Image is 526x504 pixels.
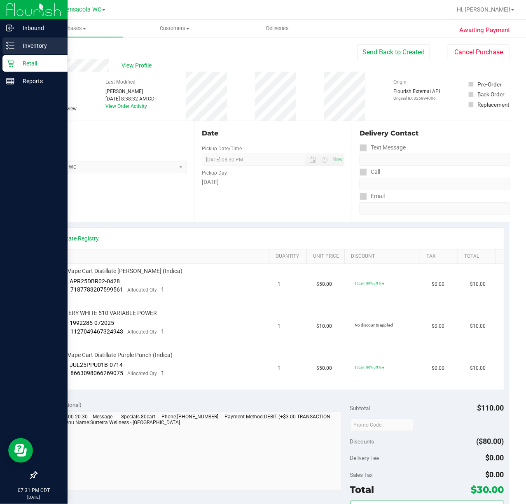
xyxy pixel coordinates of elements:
[457,6,510,13] span: Hi, [PERSON_NAME]!
[122,61,154,70] span: View Profile
[350,405,370,411] span: Subtotal
[20,25,123,32] span: Purchases
[6,42,14,50] inline-svg: Inventory
[202,145,242,152] label: Pickup Date/Time
[394,78,407,86] label: Origin
[351,253,417,260] a: Discount
[464,253,492,260] a: Total
[313,253,341,260] a: Unit Price
[360,142,406,154] label: Text Message
[360,166,380,178] label: Call
[316,364,332,372] span: $50.00
[71,286,124,293] span: 7187783207599561
[350,419,414,431] input: Promo Code
[20,20,123,37] a: Purchases
[14,23,64,33] p: Inbound
[47,267,183,275] span: FT 0.5g Vape Cart Distillate [PERSON_NAME] (Indica)
[350,484,374,495] span: Total
[432,322,444,330] span: $0.00
[161,286,165,293] span: 1
[70,362,123,368] span: JUL25PPU01B-0714
[161,328,165,335] span: 1
[357,44,430,60] button: Send Back to Created
[202,178,344,187] div: [DATE]
[477,437,504,446] span: ($80.00)
[50,234,99,243] a: View State Registry
[316,280,332,288] span: $50.00
[350,471,373,478] span: Sales Tax
[448,44,510,60] button: Cancel Purchase
[6,24,14,32] inline-svg: Inbound
[105,78,136,86] label: Last Modified
[477,90,505,98] div: Back Order
[105,103,147,109] a: View Order Activity
[355,281,384,285] span: 80cart: 80% off line
[8,438,33,463] iframe: Resource center
[427,253,455,260] a: Tax
[278,364,281,372] span: 1
[432,364,444,372] span: $0.00
[47,309,157,317] span: FT BATTERY WHITE 510 VARIABLE POWER
[255,25,300,32] span: Deliveries
[4,494,64,500] p: [DATE]
[14,76,64,86] p: Reports
[226,20,329,37] a: Deliveries
[14,58,64,68] p: Retail
[123,25,225,32] span: Customers
[394,88,440,101] div: Flourish External API
[316,322,332,330] span: $10.00
[486,470,504,479] span: $0.00
[470,280,486,288] span: $10.00
[36,128,187,138] div: Location
[128,287,157,293] span: Allocated Qty
[49,253,266,260] a: SKU
[63,6,101,13] span: Pensacola WC
[470,322,486,330] span: $10.00
[14,41,64,51] p: Inventory
[276,253,304,260] a: Quantity
[432,280,444,288] span: $0.00
[477,80,502,89] div: Pre-Order
[202,169,227,177] label: Pickup Day
[470,364,486,372] span: $10.00
[360,154,510,166] input: Format: (999) 999-9999
[355,323,393,327] span: No discounts applied
[123,20,226,37] a: Customers
[6,59,14,68] inline-svg: Retail
[460,26,510,35] span: Awaiting Payment
[105,88,157,95] div: [PERSON_NAME]
[350,455,379,461] span: Delivery Fee
[71,370,124,376] span: 8663098066269075
[161,370,165,376] span: 1
[360,128,510,138] div: Delivery Contact
[71,328,124,335] span: 1127049467324943
[471,484,504,495] span: $30.00
[394,95,440,101] p: Original ID: 326894006
[360,190,385,202] label: Email
[477,100,509,109] div: Replacement
[202,128,344,138] div: Date
[70,320,115,326] span: 1992285-072025
[128,329,157,335] span: Allocated Qty
[128,371,157,376] span: Allocated Qty
[278,322,281,330] span: 1
[360,178,510,190] input: Format: (999) 999-9999
[477,404,504,412] span: $110.00
[278,280,281,288] span: 1
[486,453,504,462] span: $0.00
[105,95,157,103] div: [DATE] 8:38:32 AM CDT
[6,77,14,85] inline-svg: Reports
[70,278,120,285] span: APR25DBR02-0428
[350,434,374,449] span: Discounts
[4,487,64,494] p: 07:31 PM CDT
[47,351,173,359] span: FT 0.5g Vape Cart Distillate Purple Punch (Indica)
[355,365,384,369] span: 80cart: 80% off line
